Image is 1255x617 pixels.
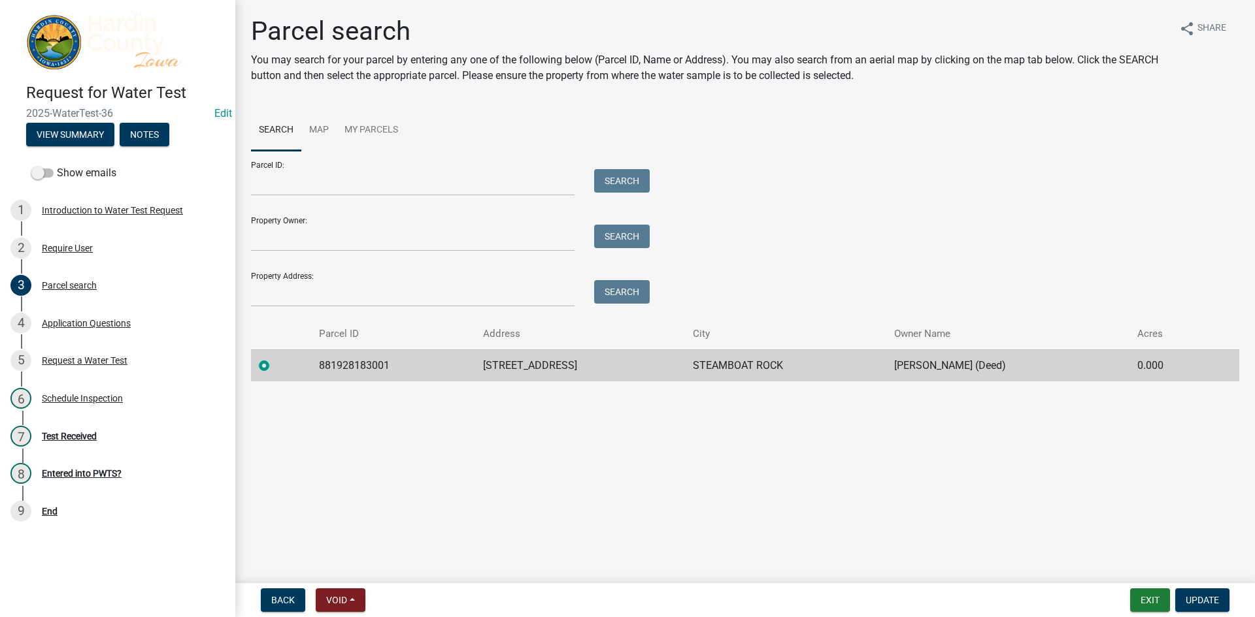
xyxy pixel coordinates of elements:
[10,313,31,334] div: 4
[26,84,225,103] h4: Request for Water Test
[475,349,684,381] td: [STREET_ADDRESS]
[10,350,31,371] div: 5
[10,200,31,221] div: 1
[886,349,1129,381] td: [PERSON_NAME] (Deed)
[42,356,127,365] div: Request a Water Test
[271,595,295,605] span: Back
[594,280,650,304] button: Search
[251,110,301,151] a: Search
[10,388,31,409] div: 6
[326,595,347,605] span: Void
[10,501,31,522] div: 9
[337,110,406,151] a: My Parcels
[594,169,650,193] button: Search
[214,107,232,119] a: Edit
[42,244,93,253] div: Require User
[31,165,116,181] label: Show emails
[1130,588,1170,612] button: Exit
[886,319,1129,349] th: Owner Name
[1179,21,1195,37] i: share
[261,588,305,612] button: Back
[214,107,232,119] wm-modal-confirm: Edit Application Number
[251,16,1169,47] h1: Parcel search
[475,319,684,349] th: Address
[1129,319,1209,349] th: Acres
[685,319,887,349] th: City
[1175,588,1230,612] button: Update
[1169,16,1237,41] button: shareShare
[10,463,31,484] div: 8
[42,394,123,403] div: Schedule Inspection
[42,469,122,478] div: Entered into PWTS?
[10,426,31,447] div: 7
[42,206,183,215] div: Introduction to Water Test Request
[42,319,131,328] div: Application Questions
[301,110,337,151] a: Map
[1186,595,1219,605] span: Update
[1129,349,1209,381] td: 0.000
[251,52,1169,84] p: You may search for your parcel by entering any one of the following below (Parcel ID, Name or Add...
[10,275,31,296] div: 3
[10,238,31,259] div: 2
[26,107,209,119] span: 2025-WaterTest-36
[311,319,476,349] th: Parcel ID
[42,281,97,290] div: Parcel search
[316,588,365,612] button: Void
[26,123,114,146] button: View Summary
[120,131,169,141] wm-modal-confirm: Notes
[1197,21,1226,37] span: Share
[120,123,169,146] button: Notes
[42,432,97,441] div: Test Received
[26,14,214,70] img: Hardin County, Iowa
[42,507,58,516] div: End
[685,349,887,381] td: STEAMBOAT ROCK
[594,225,650,248] button: Search
[311,349,476,381] td: 881928183001
[26,131,114,141] wm-modal-confirm: Summary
